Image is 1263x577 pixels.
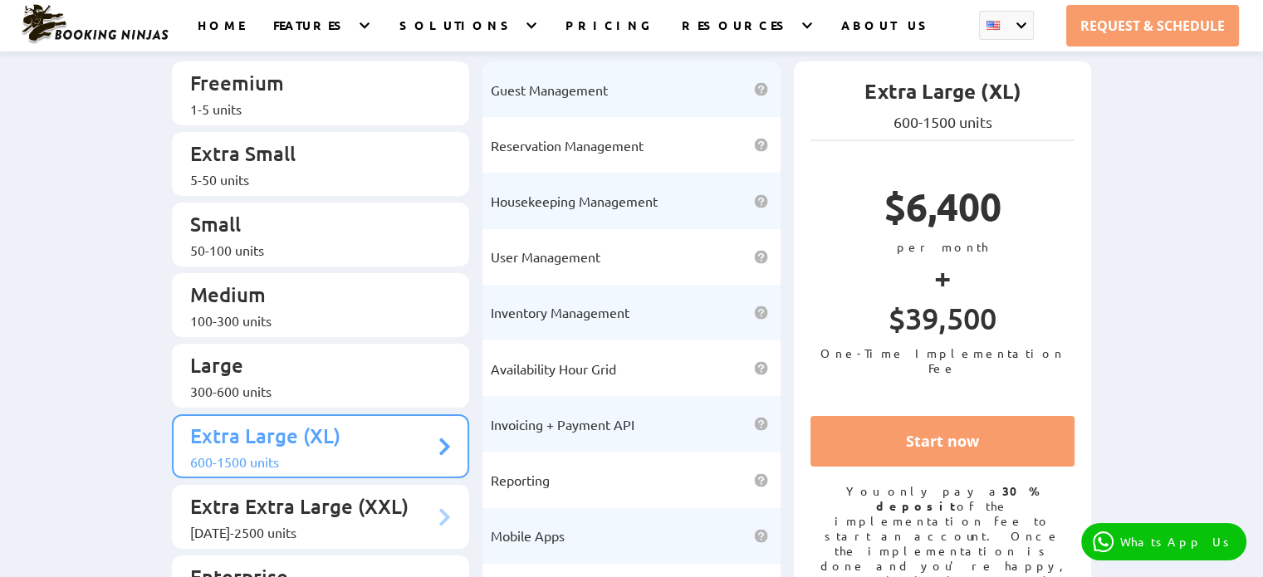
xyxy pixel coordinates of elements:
[682,17,791,51] a: RESOURCES
[754,529,768,543] img: help icon
[1066,5,1239,46] a: REQUEST & SCHEDULE
[810,300,1075,345] p: $39,500
[491,304,629,320] span: Inventory Management
[754,250,768,264] img: help icon
[754,194,768,208] img: help icon
[810,182,1075,239] p: $6,400
[754,138,768,152] img: help icon
[1120,535,1235,549] p: WhatsApp Us
[190,352,435,383] p: Large
[841,17,933,51] a: ABOUT US
[876,483,1040,513] strong: 30% deposit
[491,416,634,433] span: Invoicing + Payment API
[190,242,435,258] div: 50-100 units
[491,360,616,377] span: Availability Hour Grid
[190,281,435,312] p: Medium
[810,78,1075,113] p: Extra Large (XL)
[810,345,1075,375] p: One-Time Implementation Fee
[565,17,653,51] a: PRICING
[190,211,435,242] p: Small
[273,17,349,51] a: FEATURES
[754,82,768,96] img: help icon
[754,417,768,431] img: help icon
[491,248,600,265] span: User Management
[491,193,658,209] span: Housekeeping Management
[399,17,516,51] a: SOLUTIONS
[198,17,244,51] a: HOME
[190,70,435,100] p: Freemium
[190,524,435,540] div: [DATE]-2500 units
[1081,523,1246,560] a: WhatsApp Us
[810,254,1075,300] p: +
[491,472,550,488] span: Reporting
[190,140,435,171] p: Extra Small
[190,493,435,524] p: Extra Extra Large (XXL)
[754,473,768,487] img: help icon
[190,383,435,399] div: 300-600 units
[20,3,169,45] img: Booking Ninjas Logo
[810,239,1075,254] p: per month
[190,453,435,470] div: 600-1500 units
[491,527,565,544] span: Mobile Apps
[754,306,768,320] img: help icon
[491,81,608,98] span: Guest Management
[190,423,435,453] p: Extra Large (XL)
[491,137,644,154] span: Reservation Management
[190,100,435,117] div: 1-5 units
[190,312,435,329] div: 100-300 units
[190,171,435,188] div: 5-50 units
[754,361,768,375] img: help icon
[810,113,1075,131] p: 600-1500 units
[810,416,1075,467] a: Start now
